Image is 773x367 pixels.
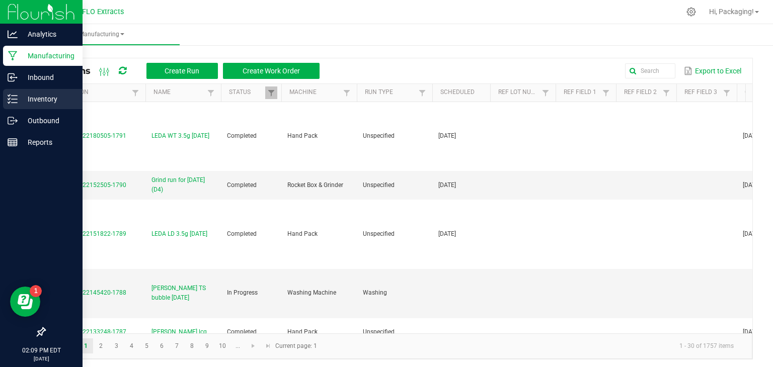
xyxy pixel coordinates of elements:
[151,131,209,141] span: LEDA WT 3.5g [DATE]
[229,88,265,97] a: StatusSortable
[18,115,78,127] p: Outbound
[287,230,318,237] span: Hand Pack
[205,86,217,99] a: Filter
[215,338,230,353] a: Page 10
[151,175,215,195] span: Grind run for [DATE] (D4)
[230,338,245,353] a: Page 11
[200,338,214,353] a: Page 9
[684,88,720,97] a: Ref Field 3Sortable
[261,338,275,353] a: Go to the last page
[151,284,215,303] span: [PERSON_NAME] TS bubble [DATE]
[363,328,395,335] span: Unspecified
[170,338,184,353] a: Page 7
[18,71,78,83] p: Inbound
[8,72,18,82] inline-svg: Inbound
[82,8,124,16] span: FLO Extracts
[660,86,672,99] a: Filter
[45,333,752,359] kendo-pager: Current page: 1
[8,29,18,39] inline-svg: Analytics
[365,88,416,97] a: Run TypeSortable
[227,230,257,237] span: Completed
[440,88,486,97] a: ScheduledSortable
[363,289,387,296] span: Washing
[289,88,340,97] a: MachineSortable
[341,86,353,99] a: Filter
[30,285,42,297] iframe: Resource center unread badge
[265,86,277,99] a: Filter
[124,338,139,353] a: Page 4
[416,86,428,99] a: Filter
[246,338,261,353] a: Go to the next page
[438,132,456,139] span: [DATE]
[8,94,18,104] inline-svg: Inventory
[51,132,126,139] span: MP-20250922180505-1791
[51,230,126,237] span: MP-20250922151822-1789
[600,86,612,99] a: Filter
[24,30,180,39] span: Manufacturing
[185,338,199,353] a: Page 8
[498,88,539,97] a: Ref Lot NumberSortable
[153,88,204,97] a: NameSortable
[685,7,698,17] div: Manage settings
[721,86,733,99] a: Filter
[227,289,258,296] span: In Progress
[151,229,207,239] span: LEDA LD 3.5g [DATE]
[438,181,456,189] span: [DATE]
[8,137,18,147] inline-svg: Reports
[243,67,300,75] span: Create Work Order
[5,355,78,362] p: [DATE]
[18,50,78,62] p: Manufacturing
[363,181,395,189] span: Unspecified
[165,67,199,75] span: Create Run
[681,62,744,79] button: Export to Excel
[139,338,154,353] a: Page 5
[154,338,169,353] a: Page 6
[323,338,742,354] kendo-pager-info: 1 - 30 of 1757 items
[539,86,552,99] a: Filter
[109,338,124,353] a: Page 3
[363,132,395,139] span: Unspecified
[227,328,257,335] span: Completed
[625,63,675,78] input: Search
[52,88,129,97] a: ExtractionSortable
[287,132,318,139] span: Hand Pack
[249,342,257,350] span: Go to the next page
[264,342,272,350] span: Go to the last page
[51,289,126,296] span: MP-20250922145420-1788
[8,116,18,126] inline-svg: Outbound
[438,230,456,237] span: [DATE]
[79,338,93,353] a: Page 1
[129,86,141,99] a: Filter
[227,132,257,139] span: Completed
[709,8,754,16] span: Hi, Packaging!
[227,181,257,189] span: Completed
[287,328,318,335] span: Hand Pack
[287,181,343,189] span: Rocket Box & Grinder
[223,63,320,79] button: Create Work Order
[287,289,336,296] span: Washing Machine
[10,287,40,317] iframe: Resource center
[18,28,78,40] p: Analytics
[146,63,218,79] button: Create Run
[94,338,108,353] a: Page 2
[363,230,395,237] span: Unspecified
[5,346,78,355] p: 02:09 PM EDT
[624,88,660,97] a: Ref Field 2Sortable
[151,327,207,337] span: [PERSON_NAME] lcg
[8,51,18,61] inline-svg: Manufacturing
[51,328,126,335] span: MP-20250922133248-1787
[52,62,327,79] div: All Runs
[24,24,180,45] a: Manufacturing
[18,136,78,148] p: Reports
[564,88,599,97] a: Ref Field 1Sortable
[51,181,126,189] span: MP-20250922152505-1790
[18,93,78,105] p: Inventory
